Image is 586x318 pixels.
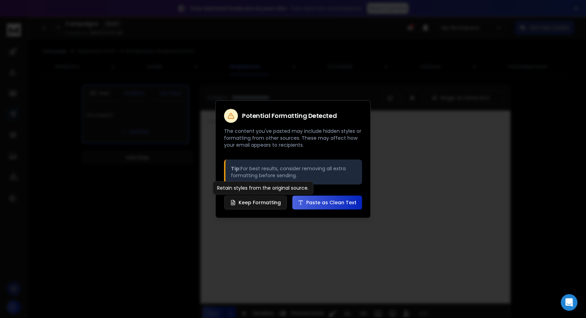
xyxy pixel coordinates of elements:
[224,196,287,209] button: Keep Formatting
[292,196,362,209] button: Paste as Clean Text
[242,113,337,119] h2: Potential Formatting Detected
[224,128,362,148] p: The content you've pasted may include hidden styles or formatting from other sources. These may a...
[561,294,577,311] div: Open Intercom Messenger
[213,181,313,195] div: Retain styles from the original source.
[231,165,356,179] p: For best results, consider removing all extra formatting before sending.
[231,165,241,172] strong: Tip:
